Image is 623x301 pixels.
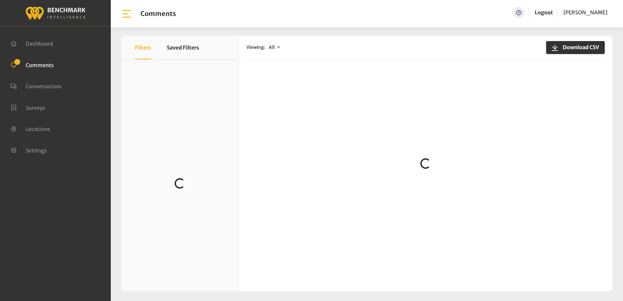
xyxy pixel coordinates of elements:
span: Surveys [26,104,45,111]
button: Download CSV [546,41,605,54]
button: Filters [135,36,151,59]
a: Dashboard [10,40,53,46]
h1: Comments [140,10,176,18]
span: Dashboard [26,40,53,47]
span: Settings [26,147,47,153]
span: Locations [26,126,50,132]
span: Conversations [26,83,62,90]
a: Surveys [10,104,45,110]
span: [PERSON_NAME] [563,9,607,16]
span: Comments [26,62,54,68]
img: bar [121,8,133,20]
a: Conversations [10,82,62,89]
span: Viewing: [246,44,265,51]
a: Logout [535,7,553,18]
img: benchmark [25,5,86,21]
a: Locations [10,125,50,132]
button: Saved Filters [167,36,199,59]
a: Settings [10,147,47,153]
a: Logout [535,9,553,16]
span: Download CSV [559,43,599,51]
span: All [269,44,275,50]
a: Comments [10,61,54,68]
a: [PERSON_NAME] [563,7,607,18]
